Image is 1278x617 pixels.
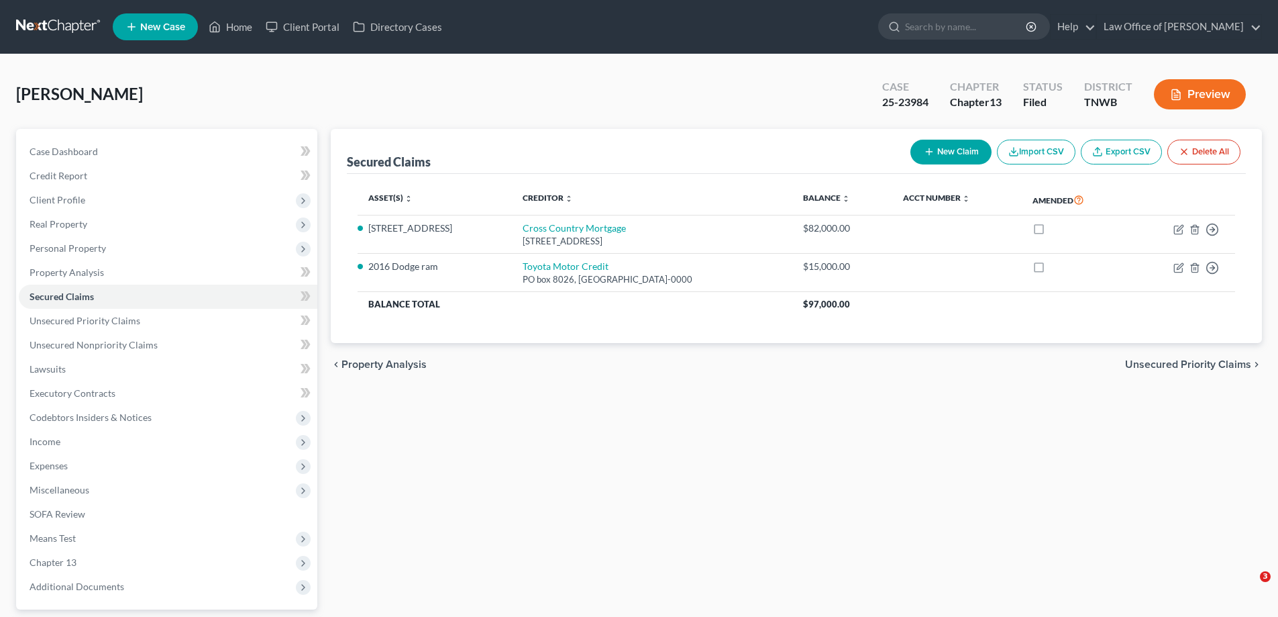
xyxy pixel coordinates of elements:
a: Directory Cases [346,15,449,39]
div: Chapter [950,95,1002,110]
span: Real Property [30,218,87,230]
span: Means Test [30,532,76,544]
span: Expenses [30,460,68,471]
a: Balance unfold_more [803,193,850,203]
a: Property Analysis [19,260,317,285]
span: Personal Property [30,242,106,254]
button: Import CSV [997,140,1075,164]
a: Client Portal [259,15,346,39]
iframe: Intercom live chat [1232,571,1265,604]
i: unfold_more [565,195,573,203]
i: chevron_left [331,359,341,370]
a: Export CSV [1081,140,1162,164]
a: Lawsuits [19,357,317,381]
span: Client Profile [30,194,85,205]
a: Toyota Motor Credit [523,260,608,272]
i: unfold_more [842,195,850,203]
div: Case [882,79,928,95]
button: New Claim [910,140,992,164]
th: Amended [1022,185,1129,216]
button: chevron_left Property Analysis [331,359,427,370]
span: Income [30,436,60,447]
a: Unsecured Nonpriority Claims [19,333,317,357]
div: District [1084,79,1132,95]
a: Creditor unfold_more [523,193,573,203]
span: Chapter 13 [30,557,76,568]
button: Unsecured Priority Claims chevron_right [1125,359,1262,370]
span: [PERSON_NAME] [16,84,143,103]
div: Secured Claims [347,154,431,170]
span: Secured Claims [30,291,94,302]
span: Unsecured Priority Claims [1125,359,1251,370]
span: New Case [140,22,185,32]
li: [STREET_ADDRESS] [368,222,501,235]
div: $15,000.00 [803,260,882,273]
div: 25-23984 [882,95,928,110]
div: TNWB [1084,95,1132,110]
button: Preview [1154,79,1246,109]
a: Asset(s) unfold_more [368,193,413,203]
i: unfold_more [405,195,413,203]
div: PO box 8026, [GEOGRAPHIC_DATA]-0000 [523,273,781,286]
span: Property Analysis [30,267,104,278]
i: unfold_more [962,195,970,203]
span: Executory Contracts [30,387,115,399]
a: Case Dashboard [19,140,317,164]
span: Codebtors Insiders & Notices [30,412,152,423]
input: Search by name... [905,14,1028,39]
a: Credit Report [19,164,317,188]
button: Delete All [1167,140,1240,164]
span: Lawsuits [30,363,66,375]
div: Status [1023,79,1063,95]
i: chevron_right [1251,359,1262,370]
span: 3 [1260,571,1271,582]
span: Unsecured Nonpriority Claims [30,339,158,350]
div: [STREET_ADDRESS] [523,235,781,248]
a: Home [202,15,259,39]
a: Help [1051,15,1096,39]
span: 13 [990,95,1002,108]
th: Balance Total [358,292,792,316]
li: 2016 Dodge ram [368,260,501,273]
a: Unsecured Priority Claims [19,309,317,333]
div: Filed [1023,95,1063,110]
a: Executory Contracts [19,381,317,406]
span: $97,000.00 [803,299,850,310]
span: Miscellaneous [30,484,89,495]
a: Acct Number unfold_more [903,193,970,203]
span: Unsecured Priority Claims [30,315,140,326]
div: Chapter [950,79,1002,95]
a: Law Office of [PERSON_NAME] [1097,15,1261,39]
span: Additional Documents [30,581,124,592]
span: SOFA Review [30,508,85,520]
a: Secured Claims [19,285,317,309]
span: Property Analysis [341,359,427,370]
a: SOFA Review [19,502,317,526]
div: $82,000.00 [803,222,882,235]
span: Case Dashboard [30,146,98,157]
a: Cross Country Mortgage [523,222,626,234]
span: Credit Report [30,170,87,181]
